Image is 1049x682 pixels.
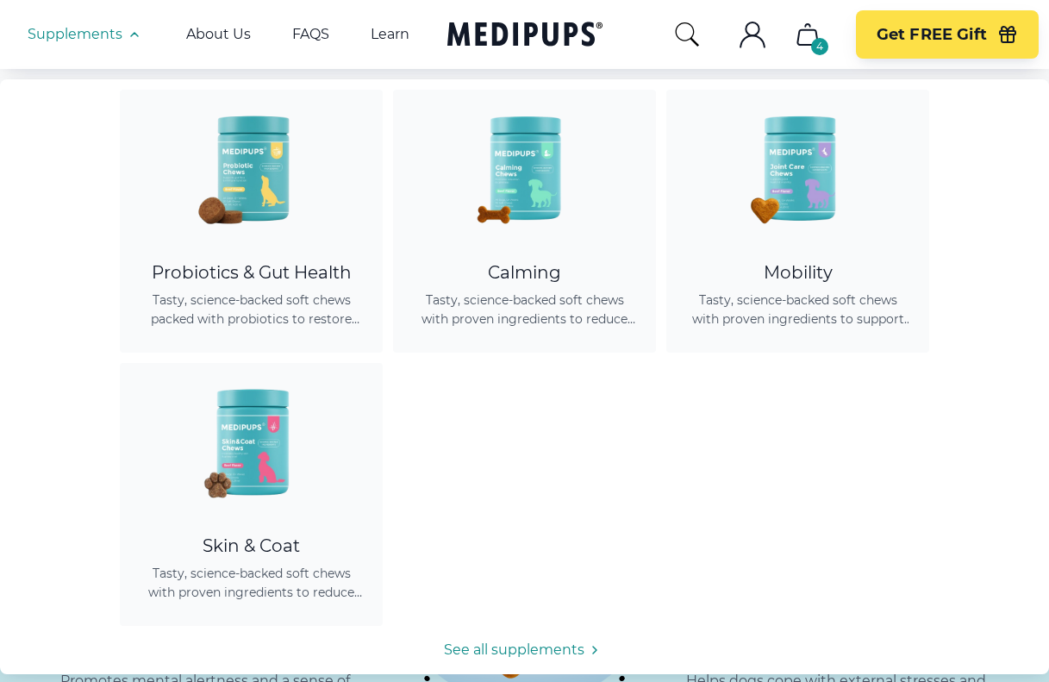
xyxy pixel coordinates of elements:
img: Calming Dog Chews - Medipups [447,90,603,245]
div: Probiotics & Gut Health [140,262,362,284]
div: Skin & Coat [140,535,362,557]
span: Get FREE Gift [877,25,987,45]
a: Learn [371,26,409,43]
div: Calming [414,262,635,284]
button: Supplements [28,24,145,45]
span: Tasty, science-backed soft chews packed with probiotics to restore gut balance, ease itching, sup... [140,291,362,328]
div: 4 [811,38,828,55]
button: Get FREE Gift [856,10,1039,59]
a: Probiotic Dog Chews - MedipupsProbiotics & Gut HealthTasty, science-backed soft chews packed with... [120,90,383,353]
span: Supplements [28,26,122,43]
a: Joint Care Chews - MedipupsMobilityTasty, science-backed soft chews with proven ingredients to su... [666,90,929,353]
a: Skin & Coat Chews - MedipupsSkin & CoatTasty, science-backed soft chews with proven ingredients t... [120,363,383,626]
img: Joint Care Chews - Medipups [721,90,876,245]
button: cart [787,14,828,55]
img: Skin & Coat Chews - Medipups [174,363,329,518]
span: Tasty, science-backed soft chews with proven ingredients to reduce shedding, promote healthy skin... [140,564,362,602]
div: Mobility [687,262,909,284]
a: About Us [186,26,251,43]
span: Tasty, science-backed soft chews with proven ingredients to reduce anxiety, promote relaxation, a... [414,291,635,328]
a: Medipups [447,18,603,53]
img: Probiotic Dog Chews - Medipups [174,90,329,245]
button: account [732,14,773,55]
a: Calming Dog Chews - MedipupsCalmingTasty, science-backed soft chews with proven ingredients to re... [393,90,656,353]
a: FAQS [292,26,329,43]
span: Tasty, science-backed soft chews with proven ingredients to support joint health, improve mobilit... [687,291,909,328]
button: search [673,21,701,48]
